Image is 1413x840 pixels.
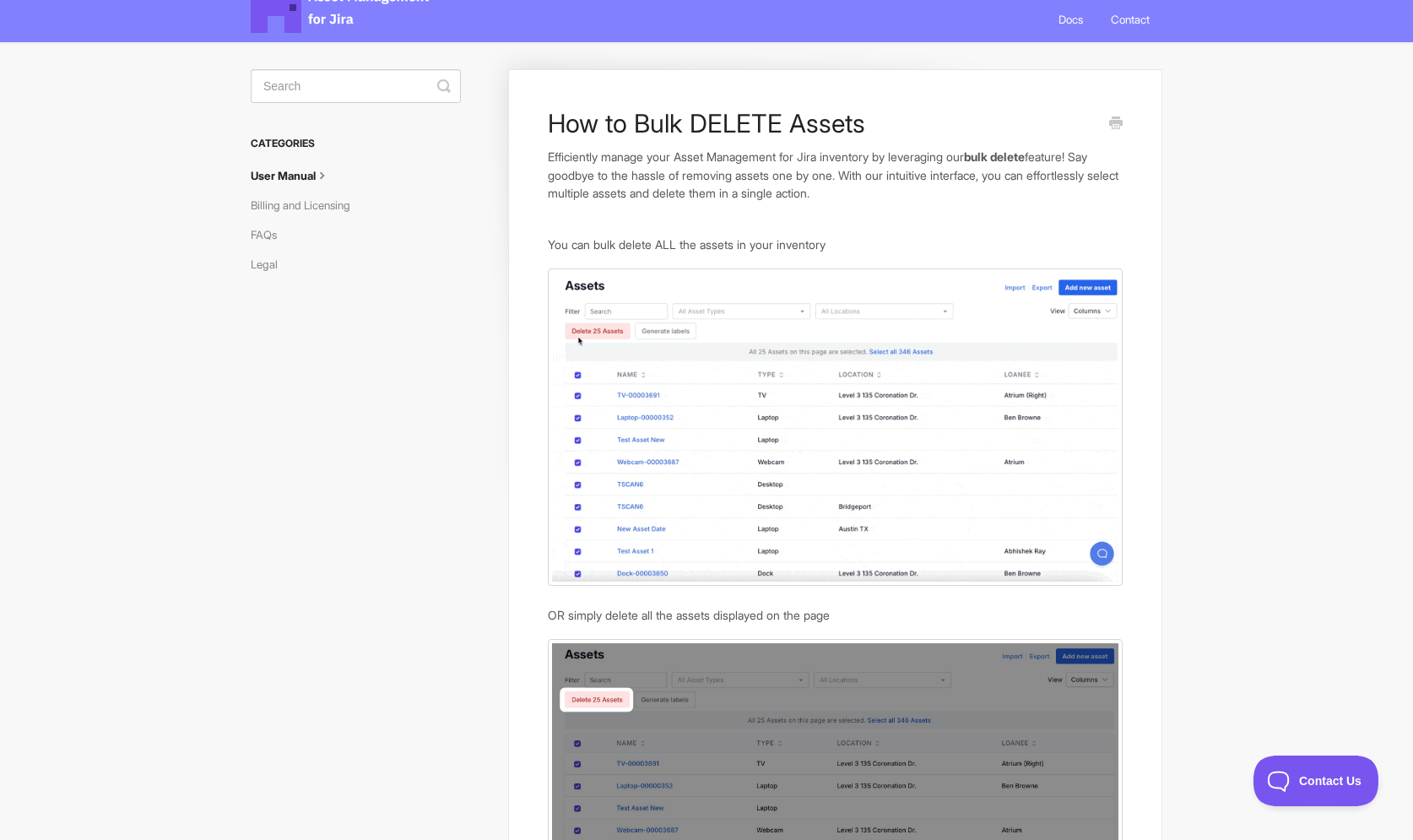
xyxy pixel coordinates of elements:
h1: How to Bulk DELETE Assets [548,108,1097,138]
h3: Categories [251,128,461,159]
input: Search [251,69,461,103]
p: Efficiently manage your Asset Management for Jira inventory by leveraging our feature! Say goodby... [548,148,1123,203]
b: bulk delete [964,149,1025,164]
img: file-AwWlXgwBAP.gif [548,268,1123,587]
p: You can bulk delete ALL the assets in your inventory [548,236,1123,254]
iframe: Toggle Customer Support [1253,756,1379,806]
p: OR simply delete all the assets displayed on the page [548,606,1123,625]
a: Billing and Licensing [251,192,363,219]
a: Print this Article [1109,115,1123,133]
a: Legal [251,251,290,278]
a: User Manual [251,162,344,189]
a: FAQs [251,221,290,248]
